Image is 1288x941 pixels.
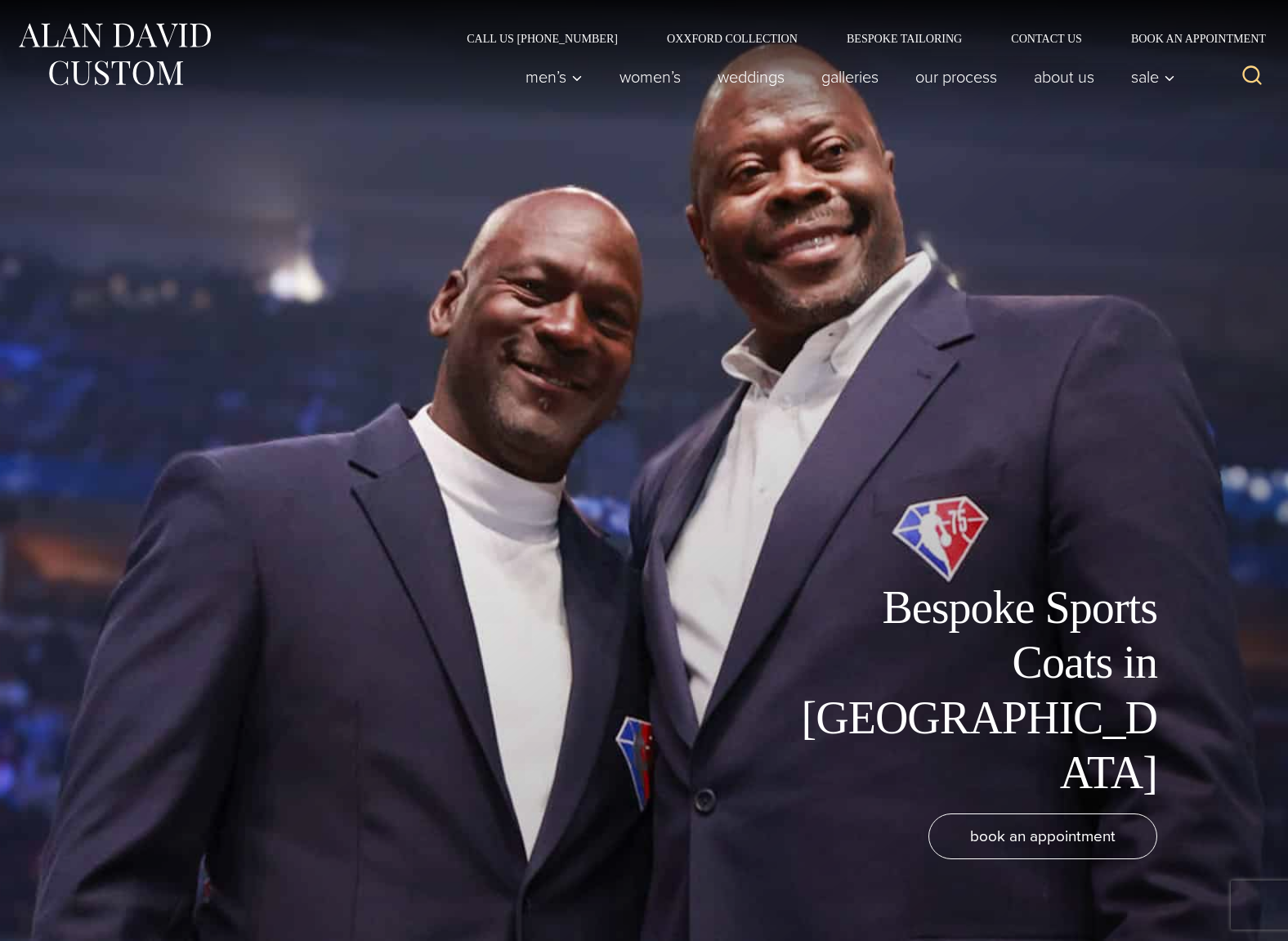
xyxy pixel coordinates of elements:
a: Women’s [602,60,700,93]
span: Men’s [525,69,583,85]
a: Our Process [897,60,1016,93]
a: Bespoke Tailoring [822,33,986,44]
a: weddings [700,60,803,93]
nav: Secondary Navigation [442,33,1272,44]
nav: Primary Navigation [508,60,1184,93]
img: Alan David Custom [16,18,212,91]
span: Sale [1131,69,1175,85]
span: book an appointment [970,824,1116,848]
a: Call Us [PHONE_NUMBER] [442,33,642,44]
h1: Bespoke Sports Coats in [GEOGRAPHIC_DATA] [789,580,1157,800]
a: Book an Appointment [1107,33,1272,44]
a: book an appointment [928,813,1157,859]
a: Oxxford Collection [642,33,822,44]
a: Galleries [803,60,897,93]
a: About Us [1016,60,1113,93]
a: Contact Us [986,33,1107,44]
button: View Search Form [1232,57,1272,96]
